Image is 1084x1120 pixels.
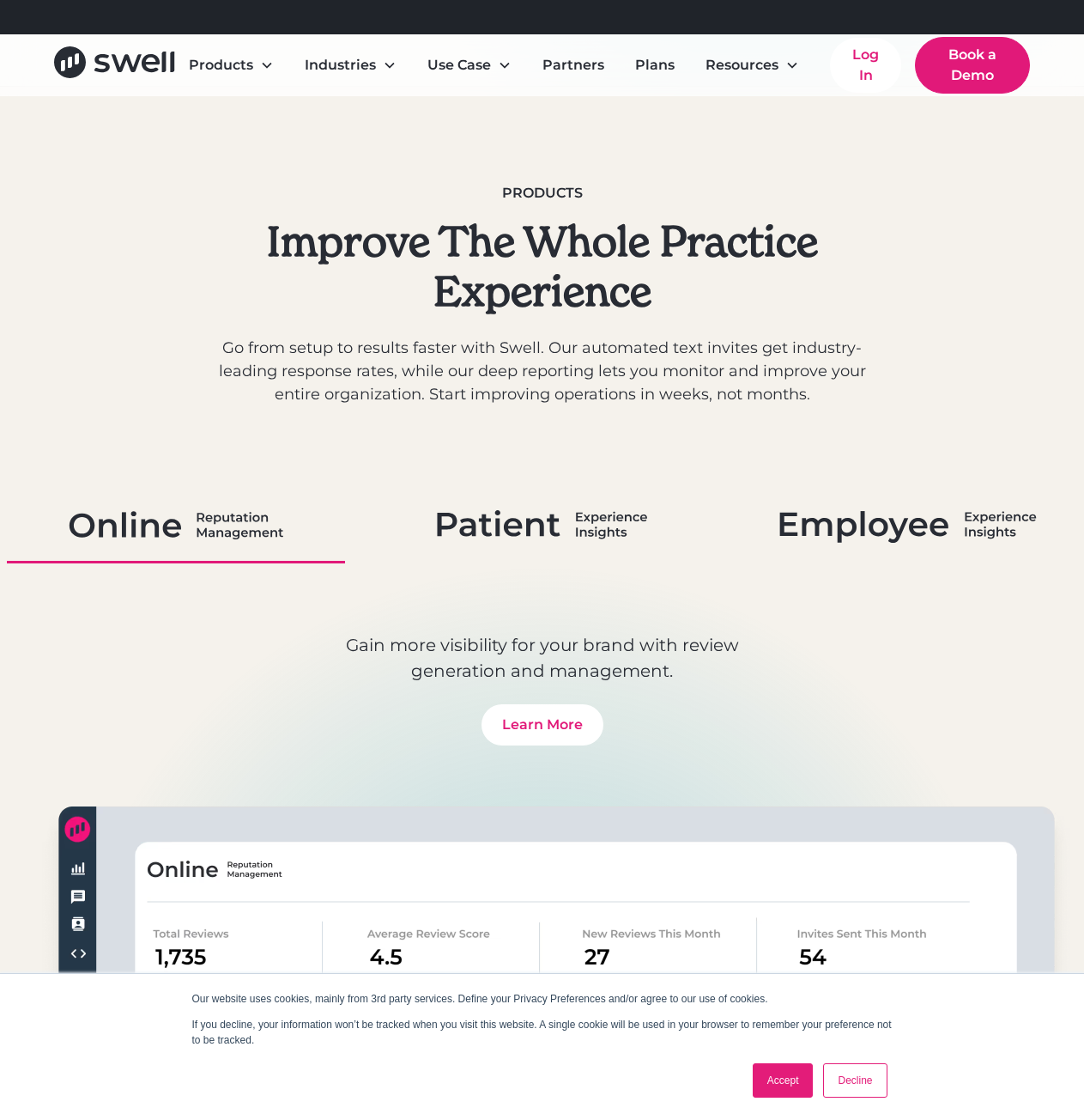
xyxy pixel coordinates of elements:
[192,1017,893,1048] p: If you decline, your information won’t be tracked when you visit this website. A single cookie wi...
[481,704,603,746] a: Learn More
[54,46,175,84] a: home
[706,55,778,76] div: Resources
[192,991,893,1007] p: Our website uses cookies, mainly from 3rd party services. Define your Privacy Preferences and/or ...
[302,632,783,684] p: Gain more visibility for your brand with review generation and management.
[213,217,872,316] h2: Improve The Whole Practice Experience
[213,337,872,406] p: Go from setup to results faster with Swell. Our automated text invites get industry-leading respo...
[529,48,618,82] a: Partners
[753,1063,814,1098] a: Accept
[915,37,1030,94] a: Book a Demo
[823,1063,887,1098] a: Decline
[427,55,491,76] div: Use Case
[291,48,410,82] div: Industries
[621,48,688,82] a: Plans
[175,48,288,82] div: Products
[830,38,901,93] a: Log In
[213,183,872,204] div: Products
[305,55,376,76] div: Industries
[692,48,813,82] div: Resources
[189,55,253,76] div: Products
[414,48,525,82] div: Use Case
